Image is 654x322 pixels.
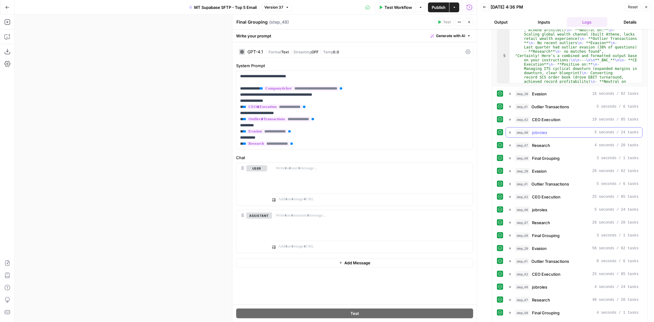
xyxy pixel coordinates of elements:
[323,50,333,54] span: Temp
[506,153,642,163] button: 3 seconds / 1 tasks
[319,48,323,55] span: |
[515,104,529,110] span: step_41
[506,282,642,292] button: 4 seconds / 24 tasks
[524,17,564,27] button: Inputs
[515,245,530,251] span: step_29
[597,259,639,264] span: 8 seconds / 6 tasks
[269,50,281,54] span: Format
[281,50,289,54] span: Text
[262,3,292,11] button: Version 37
[236,309,473,318] button: Test
[532,207,547,213] span: jobroles
[597,104,639,109] span: 5 seconds / 6 tasks
[246,165,267,171] button: user
[506,166,642,176] button: 26 seconds / 62 tasks
[333,50,339,54] span: 0.0
[532,194,560,200] span: CEO Execution
[506,218,642,228] button: 28 seconds / 20 tasks
[266,48,269,55] span: |
[595,207,639,213] span: 5 seconds / 24 tasks
[592,297,639,303] span: 40 seconds / 20 tasks
[269,19,289,25] span: ( step_48 )
[532,310,560,316] span: Final Grouping
[595,284,639,290] span: 4 seconds / 24 tasks
[595,143,639,148] span: 4 seconds / 20 tasks
[506,102,642,112] button: 5 seconds / 6 tasks
[384,4,412,10] span: Test Workflow
[428,2,449,12] button: Publish
[265,5,284,10] span: Version 37
[236,155,473,161] label: Chat
[515,207,530,213] span: step_46
[506,179,642,189] button: 5 seconds / 6 tasks
[625,3,641,11] button: Reset
[532,271,560,277] span: CEO Execution
[597,155,639,161] span: 3 seconds / 1 tasks
[597,233,639,238] span: 3 seconds / 1 tasks
[515,310,530,316] span: step_48
[293,50,312,54] span: Streaming
[610,17,650,27] button: Details
[515,91,530,97] span: step_29
[443,19,451,25] span: Test
[194,4,257,10] span: MT Supabase SFTP - Top 5 Email
[592,246,639,251] span: 56 seconds / 62 tasks
[506,192,642,202] button: 25 seconds / 85 tasks
[531,258,569,264] span: Outlier Transactions
[289,48,293,55] span: |
[628,4,638,10] span: Reset
[595,130,639,135] span: 5 seconds / 24 tasks
[515,142,530,148] span: step_47
[567,17,607,27] button: Logs
[515,129,530,136] span: step_46
[531,181,569,187] span: Outlier Transactions
[592,91,639,97] span: 16 seconds / 62 tasks
[436,33,465,39] span: Generate with AI
[497,54,510,114] div: 5
[375,2,416,12] button: Test Workflow
[592,117,639,122] span: 19 seconds / 85 tasks
[506,128,642,137] button: 5 seconds / 24 tasks
[532,245,547,251] span: Evasion
[515,297,530,303] span: step_47
[506,308,642,318] button: 4 seconds / 1 tasks
[236,63,473,69] label: System Prompt
[592,168,639,174] span: 26 seconds / 62 tasks
[592,220,639,225] span: 28 seconds / 20 tasks
[515,194,530,200] span: step_42
[597,310,639,316] span: 4 seconds / 1 tasks
[232,29,477,42] div: Write your prompt
[532,142,550,148] span: Research
[515,155,530,161] span: step_48
[435,18,453,26] button: Test
[515,284,530,290] span: step_46
[246,213,272,219] button: assistant
[515,168,530,174] span: step_29
[506,269,642,279] button: 25 seconds / 85 tasks
[247,50,263,54] div: GPT-4.1
[532,297,550,303] span: Research
[532,117,560,123] span: CEO Execution
[532,232,560,239] span: Final Grouping
[506,140,642,150] button: 4 seconds / 20 tasks
[532,155,560,161] span: Final Grouping
[532,284,547,290] span: jobroles
[592,194,639,200] span: 25 seconds / 85 tasks
[515,220,530,226] span: step_47
[506,89,642,99] button: 16 seconds / 62 tasks
[532,220,550,226] span: Research
[532,129,547,136] span: jobroles
[236,19,268,25] textarea: Final Grouping
[506,256,642,266] button: 8 seconds / 6 tasks
[236,258,473,267] button: Add Message
[515,258,529,264] span: step_41
[312,50,319,54] span: OFF
[350,310,359,316] span: Test
[532,91,547,97] span: Evasion
[515,117,530,123] span: step_42
[344,260,370,266] span: Add Message
[515,271,530,277] span: step_42
[236,210,267,253] div: assistant
[531,104,569,110] span: Outlier Transactions
[592,271,639,277] span: 25 seconds / 85 tasks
